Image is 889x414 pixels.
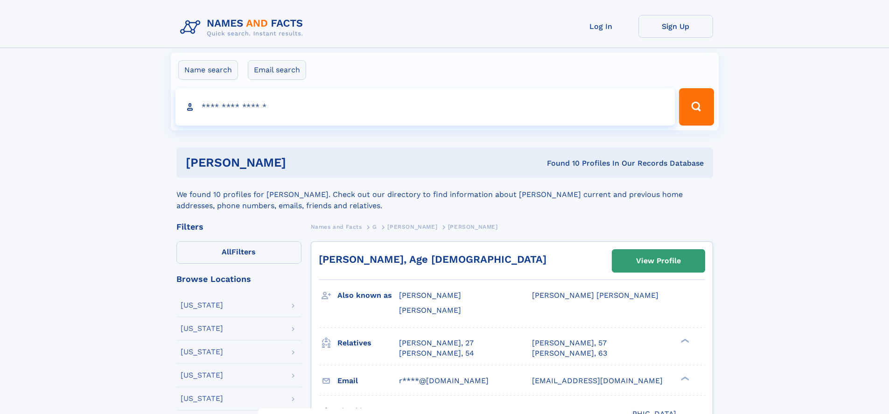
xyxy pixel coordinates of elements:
span: G [372,224,377,230]
img: Logo Names and Facts [176,15,311,40]
div: [US_STATE] [181,395,223,402]
label: Filters [176,241,301,264]
span: [PERSON_NAME] [399,306,461,315]
a: [PERSON_NAME], 57 [532,338,607,348]
button: Search Button [679,88,714,126]
a: Names and Facts [311,221,362,232]
input: search input [175,88,675,126]
a: [PERSON_NAME], 27 [399,338,474,348]
div: View Profile [636,250,681,272]
div: ❯ [679,337,690,344]
a: Log In [564,15,638,38]
div: Found 10 Profiles In Our Records Database [416,158,704,168]
a: G [372,221,377,232]
h3: Relatives [337,335,399,351]
div: Browse Locations [176,275,301,283]
div: [US_STATE] [181,372,223,379]
span: [EMAIL_ADDRESS][DOMAIN_NAME] [532,376,663,385]
div: We found 10 profiles for [PERSON_NAME]. Check out our directory to find information about [PERSON... [176,178,713,211]
span: [PERSON_NAME] [PERSON_NAME] [532,291,658,300]
a: [PERSON_NAME] [387,221,437,232]
span: [PERSON_NAME] [448,224,498,230]
div: Filters [176,223,301,231]
span: [PERSON_NAME] [399,291,461,300]
label: Email search [248,60,306,80]
a: [PERSON_NAME], 63 [532,348,607,358]
h3: Email [337,373,399,389]
a: View Profile [612,250,705,272]
label: Name search [178,60,238,80]
div: ❯ [679,375,690,381]
div: [US_STATE] [181,302,223,309]
div: [US_STATE] [181,348,223,356]
h1: [PERSON_NAME] [186,157,417,168]
div: [US_STATE] [181,325,223,332]
span: [PERSON_NAME] [387,224,437,230]
span: All [222,247,231,256]
a: [PERSON_NAME], 54 [399,348,474,358]
a: Sign Up [638,15,713,38]
h3: Also known as [337,288,399,303]
a: [PERSON_NAME], Age [DEMOGRAPHIC_DATA] [319,253,546,265]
